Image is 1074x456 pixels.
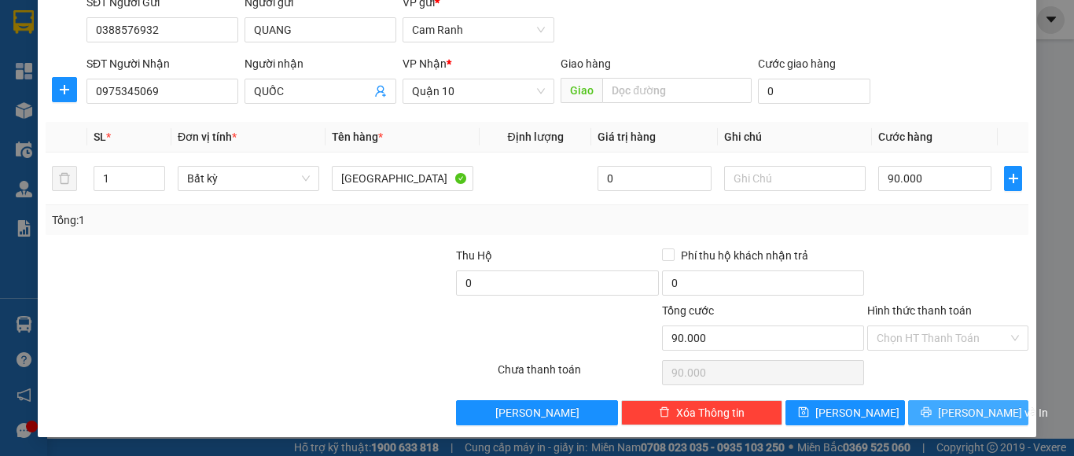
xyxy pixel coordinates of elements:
span: Tổng cước [662,304,714,317]
th: Ghi chú [718,122,872,153]
span: Xóa Thông tin [676,404,745,421]
span: Định lượng [507,131,563,143]
span: plus [1005,172,1021,185]
span: Bất kỳ [187,167,310,190]
button: plus [52,77,77,102]
div: Chưa thanh toán [496,361,660,388]
span: SL [94,131,106,143]
div: Tổng: 1 [52,211,416,229]
span: [PERSON_NAME] và In [938,404,1048,421]
button: [PERSON_NAME] [456,400,617,425]
button: printer[PERSON_NAME] và In [908,400,1028,425]
span: save [798,406,809,419]
span: Giá trị hàng [598,131,656,143]
input: VD: Bàn, Ghế [332,166,473,191]
div: Người nhận [245,55,396,72]
button: delete [52,166,77,191]
span: Thu Hộ [456,249,492,262]
label: Hình thức thanh toán [867,304,972,317]
label: Cước giao hàng [758,57,836,70]
span: Giao hàng [561,57,611,70]
span: user-add [374,85,387,97]
span: Cam Ranh [412,18,545,42]
span: Đơn vị tính [178,131,237,143]
span: VP Nhận [403,57,447,70]
span: Giao [561,78,602,103]
input: Ghi Chú [724,166,866,191]
span: [PERSON_NAME] [815,404,899,421]
input: Cước giao hàng [758,79,870,104]
span: Quận 10 [412,79,545,103]
span: printer [921,406,932,419]
button: deleteXóa Thông tin [621,400,782,425]
button: plus [1004,166,1022,191]
span: Tên hàng [332,131,383,143]
button: save[PERSON_NAME] [785,400,906,425]
input: Dọc đường [602,78,752,103]
span: Phí thu hộ khách nhận trả [675,247,815,264]
input: 0 [598,166,711,191]
span: [PERSON_NAME] [495,404,579,421]
span: delete [659,406,670,419]
div: SĐT Người Nhận [86,55,238,72]
span: Cước hàng [878,131,932,143]
span: plus [53,83,76,96]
